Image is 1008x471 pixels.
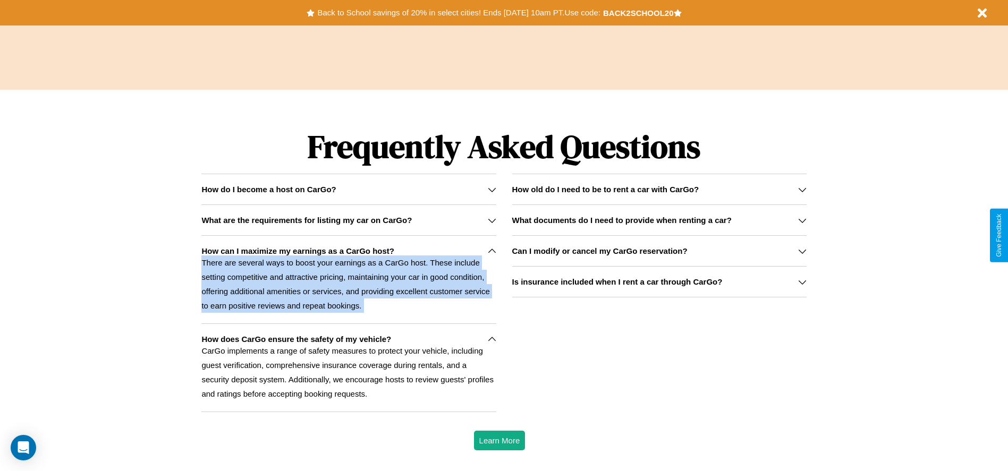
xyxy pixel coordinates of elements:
[201,216,412,225] h3: What are the requirements for listing my car on CarGo?
[603,8,674,18] b: BACK2SCHOOL20
[512,277,723,286] h3: Is insurance included when I rent a car through CarGo?
[201,335,391,344] h3: How does CarGo ensure the safety of my vehicle?
[512,246,688,255] h3: Can I modify or cancel my CarGo reservation?
[995,214,1003,257] div: Give Feedback
[201,344,496,401] p: CarGo implements a range of safety measures to protect your vehicle, including guest verification...
[201,119,806,174] h1: Frequently Asked Questions
[201,185,336,194] h3: How do I become a host on CarGo?
[201,246,394,255] h3: How can I maximize my earnings as a CarGo host?
[201,255,496,313] p: There are several ways to boost your earnings as a CarGo host. These include setting competitive ...
[512,185,699,194] h3: How old do I need to be to rent a car with CarGo?
[11,435,36,460] div: Open Intercom Messenger
[315,5,603,20] button: Back to School savings of 20% in select cities! Ends [DATE] 10am PT.Use code:
[474,431,526,450] button: Learn More
[512,216,732,225] h3: What documents do I need to provide when renting a car?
